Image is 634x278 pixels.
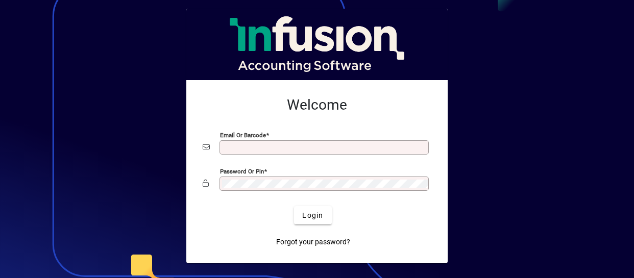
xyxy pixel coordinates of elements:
[302,210,323,221] span: Login
[294,206,331,224] button: Login
[276,237,350,247] span: Forgot your password?
[220,168,264,175] mat-label: Password or Pin
[203,96,431,114] h2: Welcome
[272,233,354,251] a: Forgot your password?
[220,132,266,139] mat-label: Email or Barcode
